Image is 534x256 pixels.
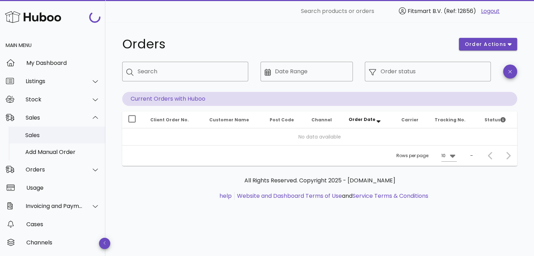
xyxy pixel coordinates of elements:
th: Post Code [264,112,305,128]
th: Client Order No. [145,112,204,128]
div: Orders [26,166,83,173]
div: Rows per page: [396,146,457,166]
div: Invoicing and Payments [26,203,83,209]
button: order actions [459,38,517,50]
div: Add Manual Order [25,149,100,155]
span: order actions [464,41,507,48]
div: Sales [25,132,100,139]
span: Carrier [401,117,418,123]
span: Client Order No. [150,117,189,123]
span: Tracking No. [435,117,466,123]
td: No data available [122,128,517,145]
img: Huboo Logo [5,9,61,25]
th: Tracking No. [429,112,479,128]
a: Website and Dashboard Terms of Use [237,192,342,200]
th: Order Date: Sorted descending. Activate to remove sorting. [343,112,395,128]
div: Stock [26,96,83,103]
div: Channels [26,239,100,246]
th: Channel [306,112,343,128]
div: Sales [26,114,83,121]
p: Current Orders with Huboo [122,92,517,106]
li: and [235,192,428,200]
th: Status [479,112,517,128]
th: Customer Name [204,112,264,128]
span: Order Date [349,116,375,122]
a: Service Terms & Conditions [352,192,428,200]
span: Channel [311,117,332,123]
div: Cases [26,221,100,228]
a: help [219,192,232,200]
span: (Ref: 12856) [444,7,476,15]
div: 10Rows per page: [441,150,457,161]
div: Usage [26,184,100,191]
p: All Rights Reserved. Copyright 2025 - [DOMAIN_NAME] [128,176,512,185]
div: – [470,153,473,159]
th: Carrier [395,112,429,128]
span: Customer Name [209,117,249,123]
div: Listings [26,78,83,85]
a: Logout [481,7,500,15]
span: Status [484,117,506,123]
span: Fitsmart B.V. [408,7,442,15]
div: 10 [441,153,446,159]
h1: Orders [122,38,450,50]
span: Post Code [269,117,294,123]
div: My Dashboard [26,60,100,66]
